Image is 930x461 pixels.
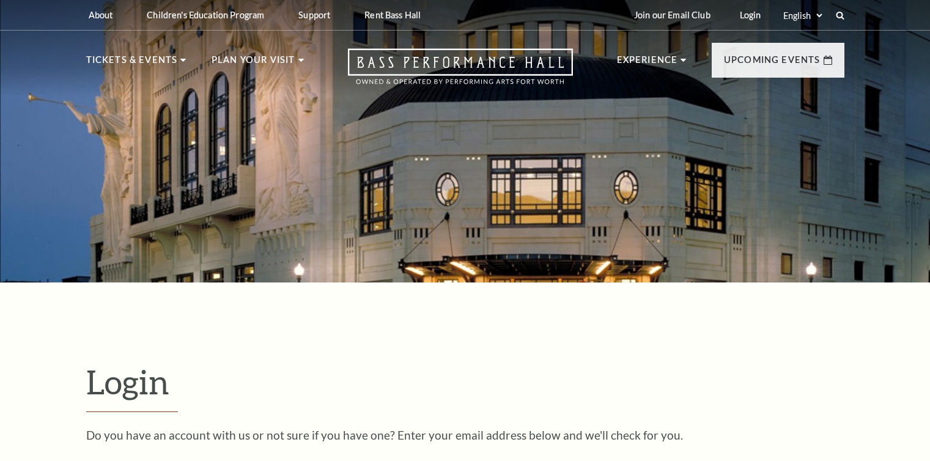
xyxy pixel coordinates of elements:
span: Login [86,362,169,401]
p: Rent Bass Hall [364,10,421,20]
p: About [89,10,113,20]
p: Experience [617,53,678,75]
p: Children's Education Program [147,10,264,20]
p: Tickets & Events [86,53,178,75]
p: Upcoming Events [724,53,821,75]
p: Support [298,10,330,20]
p: Do you have an account with us or not sure if you have one? Enter your email address below and we... [86,429,844,441]
p: Plan Your Visit [212,53,295,75]
select: Select: [781,10,824,21]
